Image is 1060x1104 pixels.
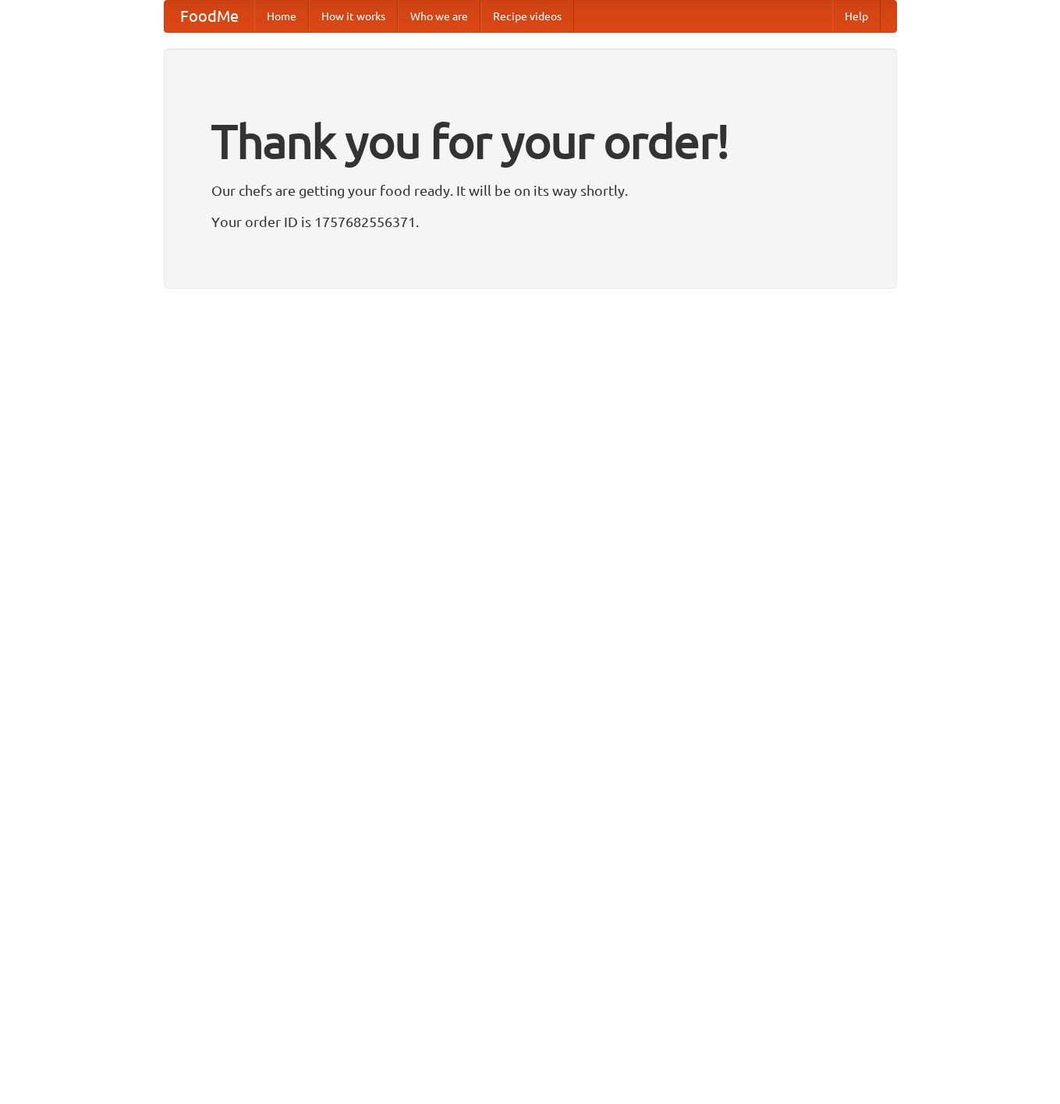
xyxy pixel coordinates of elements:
a: FoodMe [165,1,254,32]
a: Who we are [398,1,480,32]
h1: Thank you for your order! [211,104,849,179]
a: Recipe videos [480,1,574,32]
a: Help [832,1,881,32]
a: How it works [309,1,398,32]
a: Home [254,1,309,32]
p: Your order ID is 1757682556371. [211,210,849,233]
p: Our chefs are getting your food ready. It will be on its way shortly. [211,179,849,202]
